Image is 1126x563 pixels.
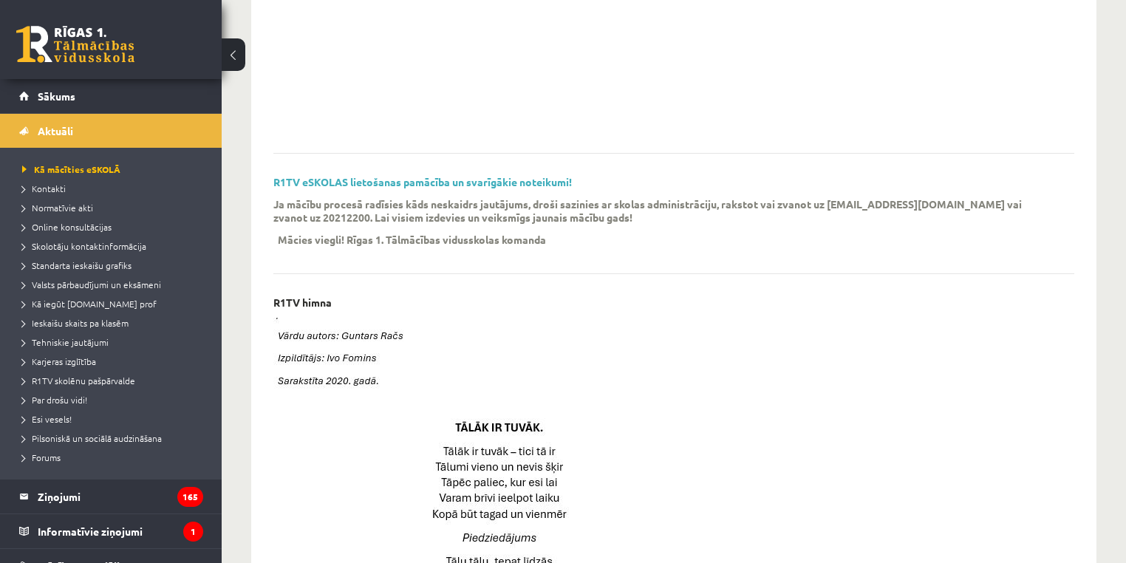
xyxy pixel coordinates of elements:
[273,296,332,309] p: R1TV himna
[22,375,135,386] span: R1TV skolēnu pašpārvalde
[38,124,73,137] span: Aktuāli
[22,336,109,348] span: Tehniskie jautājumi
[183,522,203,542] i: 1
[22,413,72,425] span: Esi vesels!
[273,197,1052,224] p: Ja mācību procesā radīsies kāds neskaidrs jautājums, droši sazinies ar skolas administrāciju, rak...
[22,278,207,291] a: Valsts pārbaudījumi un eksāmeni
[22,393,207,406] a: Par drošu vidi!
[19,114,203,148] a: Aktuāli
[22,182,207,195] a: Kontakti
[16,26,134,63] a: Rīgas 1. Tālmācības vidusskola
[22,355,96,367] span: Karjeras izglītība
[22,201,207,214] a: Normatīvie akti
[22,317,129,329] span: Ieskaišu skaits pa klasēm
[22,335,207,349] a: Tehniskie jautājumi
[22,297,207,310] a: Kā iegūt [DOMAIN_NAME] prof
[22,279,161,290] span: Valsts pārbaudījumi un eksāmeni
[22,412,207,426] a: Esi vesels!
[38,480,203,513] legend: Ziņojumi
[22,259,132,271] span: Standarta ieskaišu grafiks
[22,394,87,406] span: Par drošu vidi!
[19,514,203,548] a: Informatīvie ziņojumi1
[22,240,146,252] span: Skolotāju kontaktinformācija
[22,298,157,310] span: Kā iegūt [DOMAIN_NAME] prof
[22,163,207,176] a: Kā mācīties eSKOLĀ
[38,514,203,548] legend: Informatīvie ziņojumi
[22,182,66,194] span: Kontakti
[22,432,162,444] span: Pilsoniskā un sociālā audzināšana
[22,220,207,233] a: Online konsultācijas
[22,239,207,253] a: Skolotāju kontaktinformācija
[177,487,203,507] i: 165
[38,89,75,103] span: Sākums
[22,316,207,330] a: Ieskaišu skaits pa klasēm
[19,79,203,113] a: Sākums
[347,233,546,246] p: Rīgas 1. Tālmācības vidusskolas komanda
[22,374,207,387] a: R1TV skolēnu pašpārvalde
[22,355,207,368] a: Karjeras izglītība
[22,202,93,214] span: Normatīvie akti
[22,451,207,464] a: Forums
[22,431,207,445] a: Pilsoniskā un sociālā audzināšana
[22,221,112,233] span: Online konsultācijas
[22,451,61,463] span: Forums
[22,163,120,175] span: Kā mācīties eSKOLĀ
[19,480,203,513] a: Ziņojumi165
[273,175,572,188] a: R1TV eSKOLAS lietošanas pamācība un svarīgākie noteikumi!
[22,259,207,272] a: Standarta ieskaišu grafiks
[278,233,344,246] p: Mācies viegli!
